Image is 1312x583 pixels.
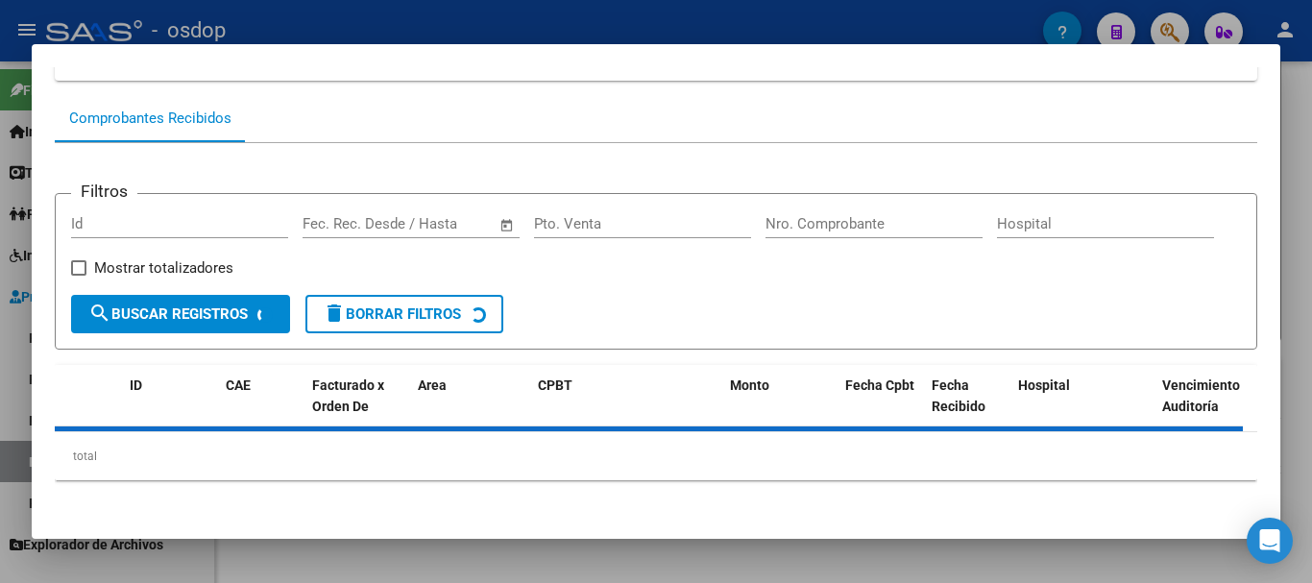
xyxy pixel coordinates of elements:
[323,305,461,323] span: Borrar Filtros
[71,179,137,204] h3: Filtros
[303,215,380,232] input: Fecha inicio
[1162,377,1240,415] span: Vencimiento Auditoría
[418,377,447,393] span: Area
[305,295,503,333] button: Borrar Filtros
[88,302,111,325] mat-icon: search
[218,365,304,449] datatable-header-cell: CAE
[69,108,231,130] div: Comprobantes Recibidos
[530,365,722,449] datatable-header-cell: CPBT
[1010,365,1154,449] datatable-header-cell: Hospital
[398,215,491,232] input: Fecha fin
[55,432,1257,480] div: total
[845,377,914,393] span: Fecha Cpbt
[924,365,1010,449] datatable-header-cell: Fecha Recibido
[730,377,769,393] span: Monto
[304,365,410,449] datatable-header-cell: Facturado x Orden De
[932,377,985,415] span: Fecha Recibido
[497,214,519,236] button: Open calendar
[94,256,233,279] span: Mostrar totalizadores
[122,365,218,449] datatable-header-cell: ID
[323,302,346,325] mat-icon: delete
[410,365,530,449] datatable-header-cell: Area
[88,305,248,323] span: Buscar Registros
[838,365,924,449] datatable-header-cell: Fecha Cpbt
[538,377,572,393] span: CPBT
[722,365,838,449] datatable-header-cell: Monto
[226,377,251,393] span: CAE
[1018,377,1070,393] span: Hospital
[1154,365,1241,449] datatable-header-cell: Vencimiento Auditoría
[71,295,290,333] button: Buscar Registros
[312,377,384,415] span: Facturado x Orden De
[1247,518,1293,564] div: Open Intercom Messenger
[130,377,142,393] span: ID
